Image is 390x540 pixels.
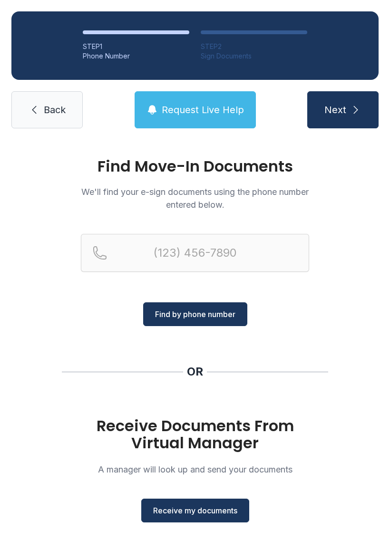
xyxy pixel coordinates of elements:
[162,103,244,116] span: Request Live Help
[81,159,309,174] h1: Find Move-In Documents
[153,505,237,516] span: Receive my documents
[83,51,189,61] div: Phone Number
[81,185,309,211] p: We'll find your e-sign documents using the phone number entered below.
[324,103,346,116] span: Next
[201,42,307,51] div: STEP 2
[201,51,307,61] div: Sign Documents
[83,42,189,51] div: STEP 1
[44,103,66,116] span: Back
[81,234,309,272] input: Reservation phone number
[155,309,235,320] span: Find by phone number
[81,417,309,452] h1: Receive Documents From Virtual Manager
[81,463,309,476] p: A manager will look up and send your documents
[187,364,203,379] div: OR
